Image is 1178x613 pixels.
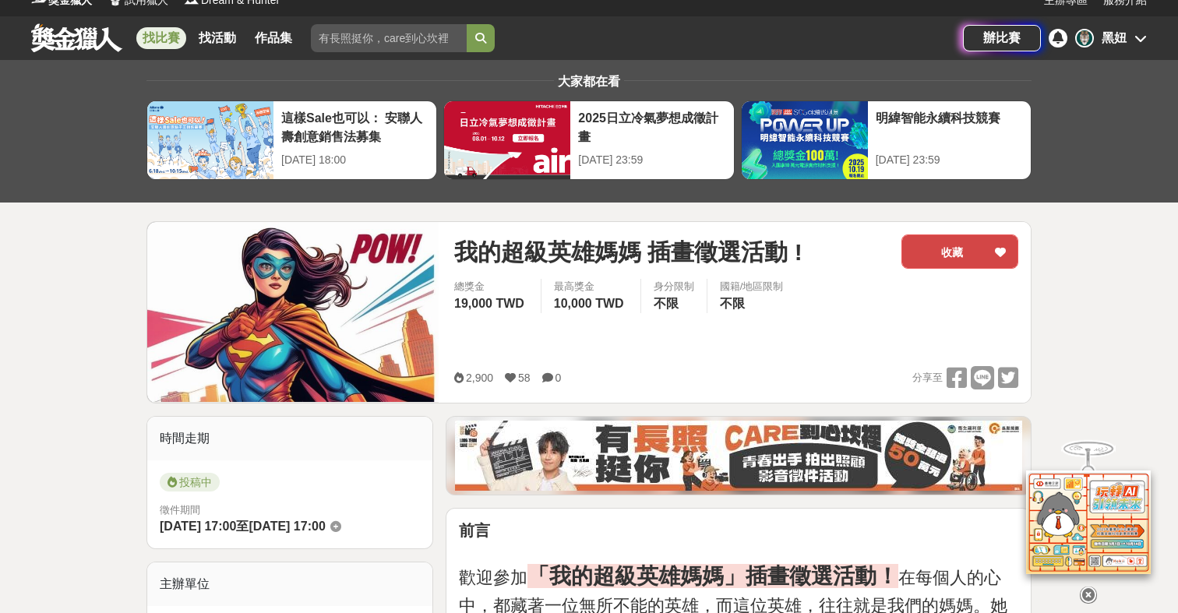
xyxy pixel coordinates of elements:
[555,372,562,384] span: 0
[160,473,220,491] span: 投稿中
[160,520,236,533] span: [DATE] 17:00
[147,562,432,606] div: 主辦單位
[249,27,298,49] a: 作品集
[554,297,624,310] span: 10,000 TWD
[466,372,493,384] span: 2,900
[1077,30,1092,46] img: Avatar
[720,297,745,310] span: 不限
[527,564,898,588] strong: 「我的超級英雄媽媽」插畫徵選活動！
[160,504,200,516] span: 徵件期間
[147,417,432,460] div: 時間走期
[443,100,734,180] a: 2025日立冷氣夢想成徵計畫[DATE] 23:59
[281,152,429,168] div: [DATE] 18:00
[454,234,802,270] span: 我的超級英雄媽媽 插畫徵選活動 !
[876,109,1023,144] div: 明緯智能永續科技競賽
[720,279,784,294] div: 國籍/地區限制
[146,100,437,180] a: 這樣Sale也可以： 安聯人壽創意銷售法募集[DATE] 18:00
[311,24,467,52] input: 有長照挺你，care到心坎裡！青春出手，拍出照顧 影音徵件活動
[454,279,528,294] span: 總獎金
[578,109,725,144] div: 2025日立冷氣夢想成徵計畫
[459,568,527,587] span: 歡迎參加
[876,152,1023,168] div: [DATE] 23:59
[741,100,1032,180] a: 明緯智能永續科技競賽[DATE] 23:59
[236,520,249,533] span: 至
[281,109,429,144] div: 這樣Sale也可以： 安聯人壽創意銷售法募集
[192,27,242,49] a: 找活動
[554,75,624,88] span: 大家都在看
[654,279,694,294] div: 身分限制
[459,522,490,539] strong: 前言
[1026,470,1151,574] img: d2146d9a-e6f6-4337-9592-8cefde37ba6b.png
[249,520,325,533] span: [DATE] 17:00
[554,279,628,294] span: 最高獎金
[963,25,1041,51] a: 辦比賽
[578,152,725,168] div: [DATE] 23:59
[454,297,524,310] span: 19,000 TWD
[455,421,1022,491] img: 35ad34ac-3361-4bcf-919e-8d747461931d.jpg
[1102,29,1127,48] div: 黑妞
[136,27,186,49] a: 找比賽
[912,366,943,389] span: 分享至
[901,234,1018,269] button: 收藏
[147,222,439,402] img: Cover Image
[654,297,679,310] span: 不限
[518,372,531,384] span: 58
